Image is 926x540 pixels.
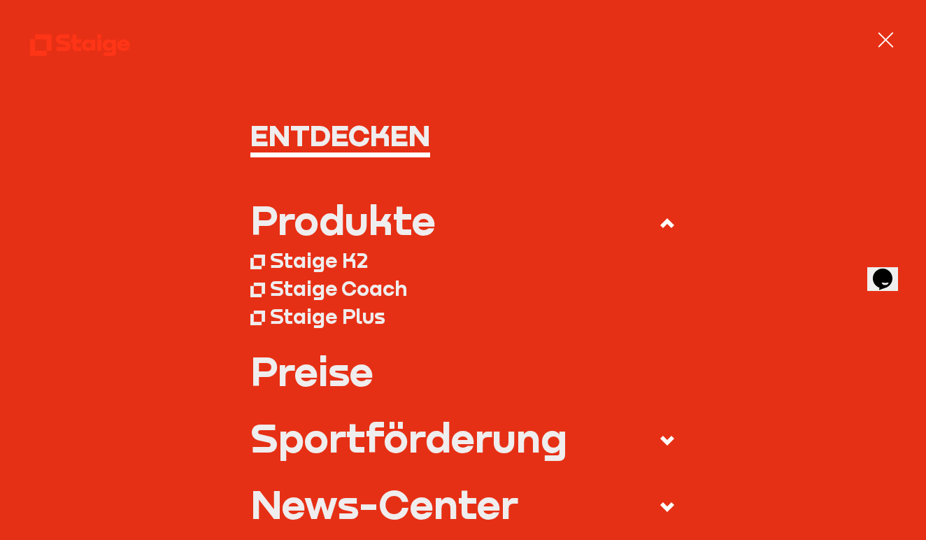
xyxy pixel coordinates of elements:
[270,276,407,301] div: Staige Coach
[270,248,368,273] div: Staige K2
[250,200,436,240] div: Produkte
[250,275,676,303] a: Staige Coach
[867,249,912,291] iframe: chat widget
[250,484,518,524] div: News-Center
[250,418,567,457] div: Sportförderung
[270,304,385,329] div: Staige Plus
[250,247,676,275] a: Staige K2
[250,303,676,331] a: Staige Plus
[250,351,676,391] a: Preise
